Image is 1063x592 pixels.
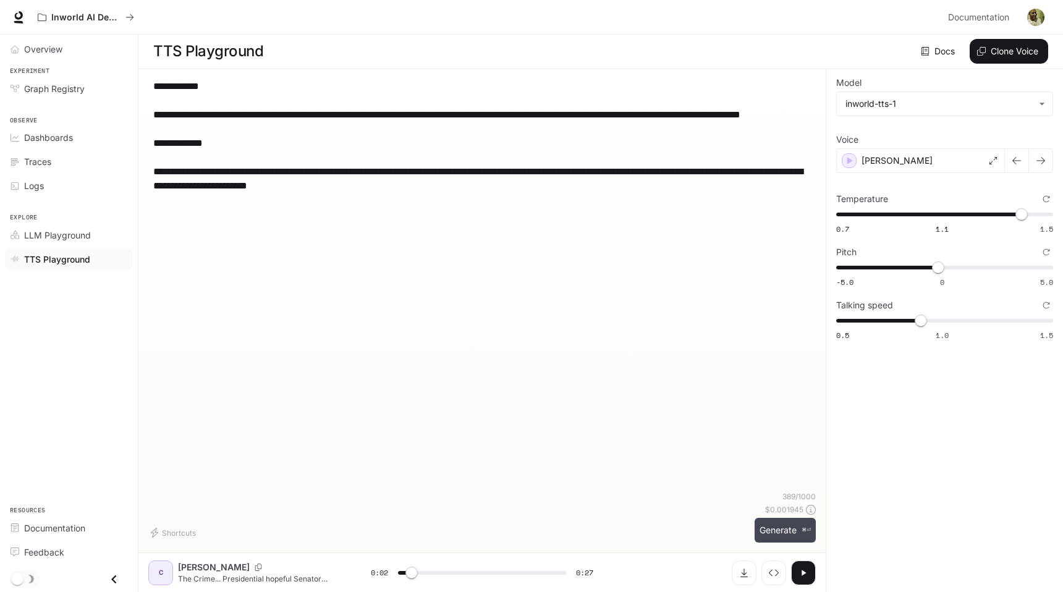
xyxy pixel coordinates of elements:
div: C [151,563,171,583]
span: Graph Registry [24,82,85,95]
p: $ 0.001945 [765,504,803,515]
a: Documentation [943,5,1019,30]
span: Documentation [948,10,1009,25]
button: Shortcuts [148,523,201,543]
span: TTS Playground [24,253,90,266]
a: Dashboards [5,127,133,148]
button: Reset to default [1040,245,1053,259]
button: Inspect [761,560,786,585]
a: Logs [5,175,133,197]
button: Download audio [732,560,756,585]
img: User avatar [1027,9,1044,26]
span: 1.5 [1040,330,1053,340]
div: inworld-tts-1 [837,92,1052,116]
span: 1.5 [1040,224,1053,234]
span: 1.1 [936,224,949,234]
button: Clone Voice [970,39,1048,64]
span: 0:02 [371,567,388,579]
button: Generate⌘⏎ [755,518,816,543]
p: [PERSON_NAME] [862,154,933,167]
button: Close drawer [100,567,128,592]
span: Traces [24,155,51,168]
h1: TTS Playground [153,39,263,64]
span: 5.0 [1040,277,1053,287]
span: 1.0 [936,330,949,340]
a: Docs [918,39,960,64]
a: Overview [5,38,133,60]
button: Copy Voice ID [250,564,267,571]
p: Inworld AI Demos [51,12,121,23]
p: ⌘⏎ [802,526,811,534]
a: Traces [5,151,133,172]
a: TTS Playground [5,248,133,270]
button: All workspaces [32,5,140,30]
p: Pitch [836,248,857,256]
p: Voice [836,135,858,144]
span: LLM Playground [24,229,91,242]
p: [PERSON_NAME] [178,561,250,573]
p: Model [836,78,862,87]
p: 389 / 1000 [782,491,816,502]
span: 0 [940,277,944,287]
button: User avatar [1023,5,1048,30]
a: LLM Playground [5,224,133,246]
a: Graph Registry [5,78,133,99]
div: inworld-tts-1 [845,98,1033,110]
p: The Crime... Presidential hopeful Senator [PERSON_NAME] was found dead from a sniper shot to the ... [178,573,341,584]
p: Talking speed [836,301,893,310]
button: Reset to default [1040,298,1053,312]
span: 0:27 [576,567,593,579]
span: Overview [24,43,62,56]
span: Documentation [24,522,85,535]
span: Logs [24,179,44,192]
span: 0.5 [836,330,849,340]
p: Temperature [836,195,888,203]
span: Feedback [24,546,64,559]
span: Dashboards [24,131,73,144]
span: 0.7 [836,224,849,234]
a: Documentation [5,517,133,539]
span: -5.0 [836,277,853,287]
a: Feedback [5,541,133,563]
span: Dark mode toggle [11,572,23,585]
button: Reset to default [1040,192,1053,206]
